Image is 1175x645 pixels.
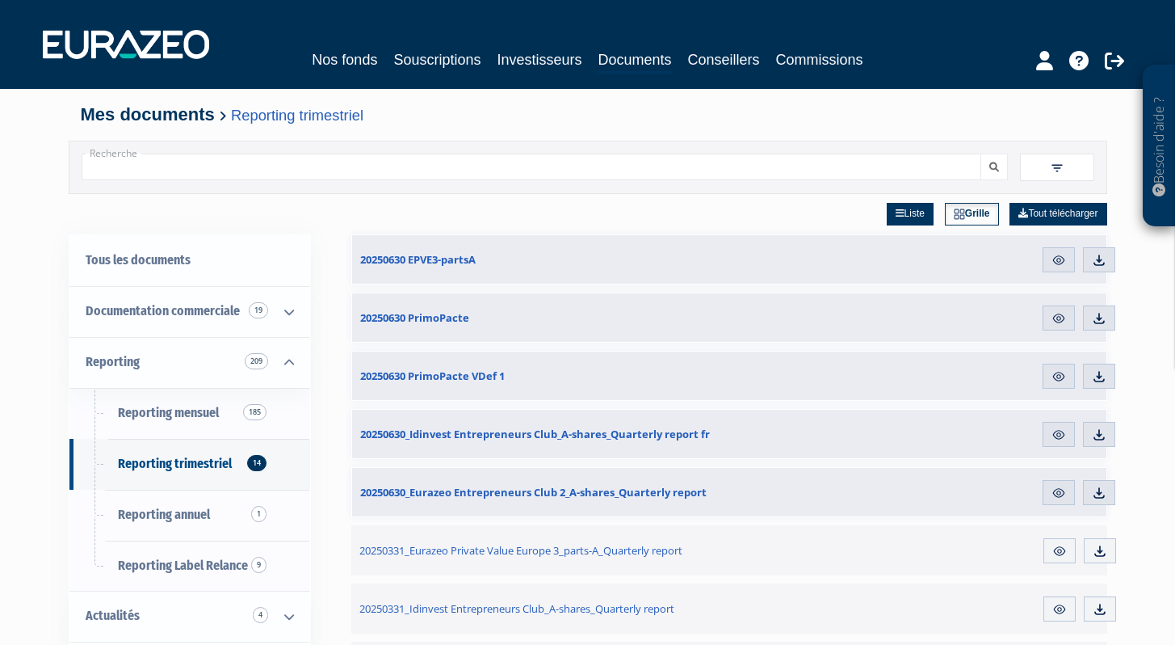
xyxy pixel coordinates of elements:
[118,456,232,471] span: Reporting trimestriel
[351,584,828,634] a: 20250331_Idinvest Entrepreneurs Club_A-shares_Quarterly report
[359,543,682,558] span: 20250331_Eurazeo Private Value Europe 3_parts-A_Quarterly report
[1092,428,1106,442] img: download.svg
[1092,253,1106,268] img: download.svg
[82,154,981,180] input: Recherche
[86,303,240,318] span: Documentation commerciale
[954,209,965,220] img: grid.svg
[352,235,827,284] a: 20250630 EPVE3-partsA
[1051,369,1066,384] img: eye.svg
[1150,74,1169,219] p: Besoin d'aide ?
[247,455,266,471] span: 14
[251,506,266,522] span: 1
[1093,602,1107,617] img: download.svg
[887,203,934,226] a: Liste
[360,369,505,383] span: 20250630 PrimoPacte VDef 1
[253,607,268,623] span: 4
[251,557,266,573] span: 9
[1009,203,1106,226] a: Tout télécharger
[86,354,140,369] span: Reporting
[312,48,377,71] a: Nos fonds
[243,404,266,420] span: 185
[69,490,310,541] a: Reporting annuel1
[69,541,310,592] a: Reporting Label Relance9
[1092,369,1106,384] img: download.svg
[69,591,310,642] a: Actualités 4
[69,286,310,337] a: Documentation commerciale 19
[1051,311,1066,326] img: eye.svg
[118,507,210,522] span: Reporting annuel
[1051,486,1066,500] img: eye.svg
[352,352,827,400] a: 20250630 PrimoPacte VDef 1
[118,405,219,420] span: Reporting mensuel
[1093,544,1107,559] img: download.svg
[86,608,140,623] span: Actualités
[1050,161,1064,175] img: filter.svg
[249,302,268,318] span: 19
[69,337,310,388] a: Reporting 209
[360,252,476,267] span: 20250630 EPVE3-partsA
[1052,544,1067,559] img: eye.svg
[1092,486,1106,500] img: download.svg
[776,48,863,71] a: Commissions
[945,203,999,226] a: Grille
[245,353,268,369] span: 209
[359,601,674,616] span: 20250331_Idinvest Entrepreneurs Club_A-shares_Quarterly report
[43,30,209,59] img: 1732889491-logotype_eurazeo_blanc_rvb.png
[598,48,672,74] a: Documents
[688,48,760,71] a: Conseillers
[352,410,827,458] a: 20250630_Idinvest Entrepreneurs Club_A-shares_Quarterly report fr
[1051,253,1066,268] img: eye.svg
[231,107,363,124] a: Reporting trimestriel
[360,310,469,325] span: 20250630 PrimoPacte
[1092,311,1106,326] img: download.svg
[69,388,310,439] a: Reporting mensuel185
[352,293,827,342] a: 20250630 PrimoPacte
[351,525,828,575] a: 20250331_Eurazeo Private Value Europe 3_parts-A_Quarterly report
[497,48,581,71] a: Investisseurs
[118,558,248,573] span: Reporting Label Relance
[360,485,707,500] span: 20250630_Eurazeo Entrepreneurs Club 2_A-shares_Quarterly report
[81,105,1095,124] h4: Mes documents
[69,235,310,286] a: Tous les documents
[1052,602,1067,617] img: eye.svg
[69,439,310,490] a: Reporting trimestriel14
[1051,428,1066,442] img: eye.svg
[360,427,710,441] span: 20250630_Idinvest Entrepreneurs Club_A-shares_Quarterly report fr
[393,48,480,71] a: Souscriptions
[352,468,827,516] a: 20250630_Eurazeo Entrepreneurs Club 2_A-shares_Quarterly report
